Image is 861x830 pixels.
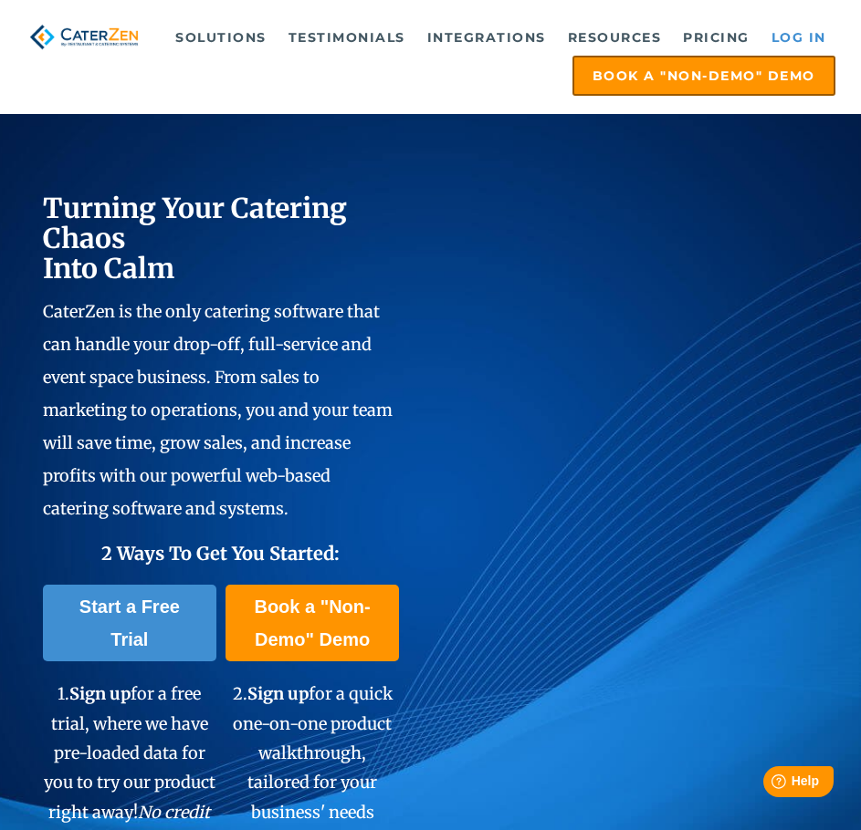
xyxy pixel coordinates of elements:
a: Solutions [166,19,276,56]
a: Start a Free Trial [43,585,215,661]
span: 2. for a quick one-on-one product walkthrough, tailored for your business' needs [233,683,393,823]
a: Log in [762,19,835,56]
a: Resources [559,19,671,56]
a: Book a "Non-Demo" Demo [572,56,835,96]
div: Navigation Menu [164,19,835,96]
iframe: Help widget launcher [698,759,841,810]
span: Turning Your Catering Chaos Into Calm [43,191,347,285]
span: CaterZen is the only catering software that can handle your drop-off, full-service and event spac... [43,301,393,519]
img: caterzen [26,19,142,55]
span: 2 Ways To Get You Started: [101,542,340,565]
a: Integrations [418,19,555,56]
a: Testimonials [279,19,415,56]
span: Sign up [247,683,309,704]
a: Book a "Non-Demo" Demo [226,585,398,661]
span: Sign up [69,683,131,704]
a: Pricing [674,19,759,56]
